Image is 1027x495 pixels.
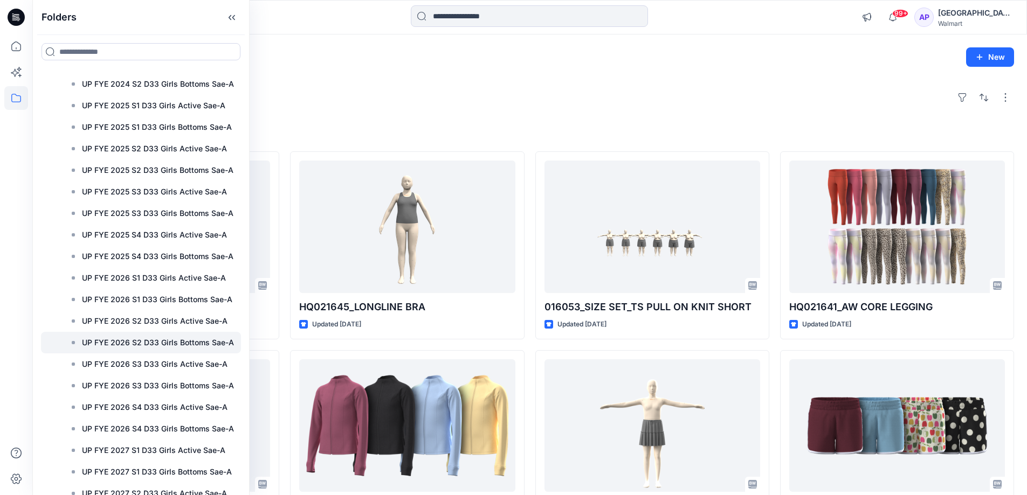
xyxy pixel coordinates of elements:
a: HQ021249_WN DOLPHIN SHORT [789,359,1005,492]
p: UP FYE 2026 S3 D33 Girls Active Sae-A [82,358,228,371]
p: UP FYE 2025 S1 D33 Girls Active Sae-A [82,99,225,112]
a: HQ021641_AW CORE LEGGING [789,161,1005,294]
p: UP FYE 2027 S1 D33 Girls Active Sae-A [82,444,225,457]
p: UP FYE 2025 S3 D33 Girls Active Sae-A [82,185,227,198]
p: UP FYE 2026 S2 D33 Girls Bottoms Sae-A [82,336,234,349]
a: SCULPTED JACKET [299,359,515,492]
a: HQ021645_LONGLINE BRA [299,161,515,294]
a: 016053_SIZE SET_TS PULL ON KNIT SHORT [544,161,760,294]
p: HQ021645_LONGLINE BRA [299,299,515,315]
div: Walmart [938,19,1014,27]
p: UP FYE 2024 S2 D33 Girls Bottoms Sae-A [82,78,234,90]
button: New [966,47,1014,67]
p: UP FYE 2026 S4 D33 Girls Active Sae-A [82,401,228,414]
p: Updated [DATE] [557,319,606,330]
p: UP FYE 2026 S2 D33 Girls Active Sae-A [82,315,228,327]
p: UP FYE 2025 S4 D33 Girls Bottoms Sae-A [82,250,233,263]
a: HQ020893_WA TWEEN SKIRT [544,359,760,492]
p: Updated [DATE] [312,319,361,330]
p: Updated [DATE] [802,319,851,330]
p: UP FYE 2025 S1 D33 Girls Bottoms Sae-A [82,121,232,134]
h4: Styles [45,128,1014,141]
span: 99+ [892,9,908,18]
p: UP FYE 2025 S2 D33 Girls Active Sae-A [82,142,227,155]
p: UP FYE 2027 S1 D33 Girls Bottoms Sae-A [82,465,232,478]
p: UP FYE 2025 S4 D33 Girls Active Sae-A [82,228,227,241]
p: UP FYE 2026 S1 D33 Girls Bottoms Sae-A [82,293,232,306]
p: HQ021641_AW CORE LEGGING [789,299,1005,315]
div: AP [914,8,934,27]
p: UP FYE 2026 S3 D33 Girls Bottoms Sae-A [82,379,234,392]
p: UP FYE 2026 S4 D33 Girls Bottoms Sae-A [82,422,234,435]
p: 016053_SIZE SET_TS PULL ON KNIT SHORT [544,299,760,315]
p: UP FYE 2026 S1 D33 Girls Active Sae-A [82,271,226,284]
div: [GEOGRAPHIC_DATA] [938,6,1014,19]
p: UP FYE 2025 S3 D33 Girls Bottoms Sae-A [82,207,233,220]
p: UP FYE 2025 S2 D33 Girls Bottoms Sae-A [82,164,233,177]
